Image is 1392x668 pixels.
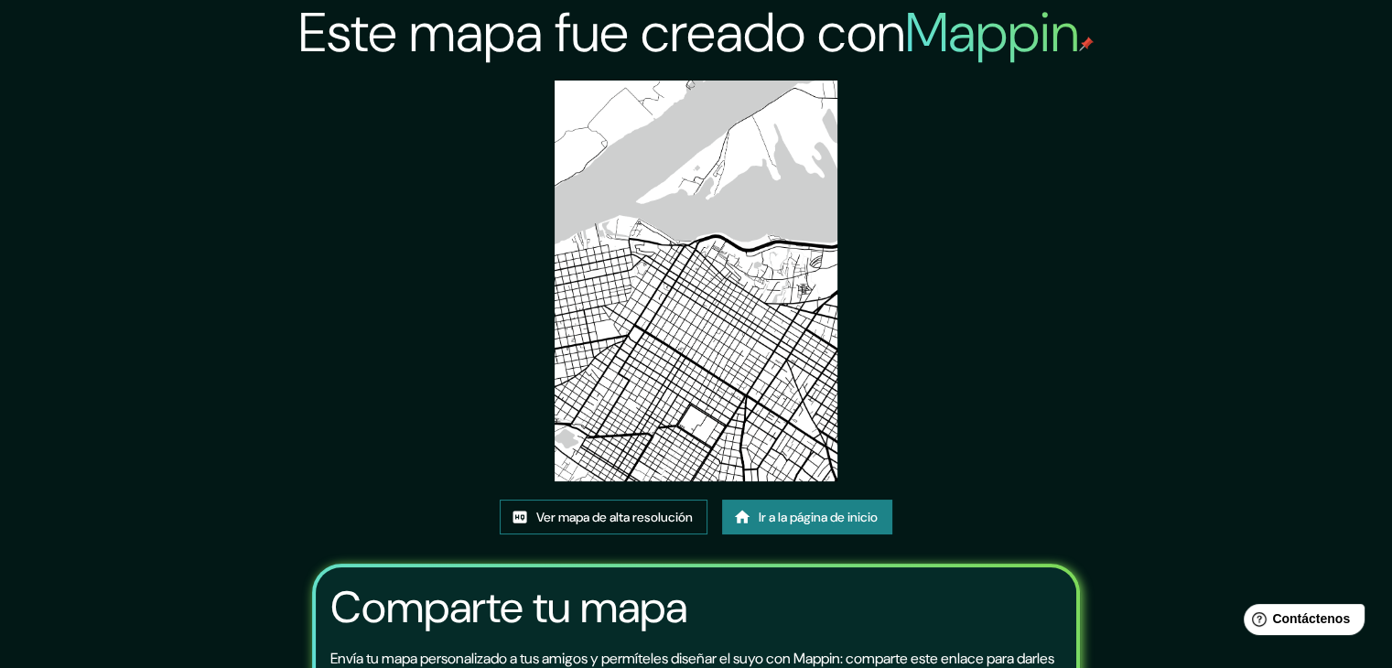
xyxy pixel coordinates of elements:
font: Ver mapa de alta resolución [536,509,693,525]
img: pin de mapeo [1079,37,1094,51]
iframe: Lanzador de widgets de ayuda [1229,597,1372,648]
a: Ver mapa de alta resolución [500,500,707,534]
font: Comparte tu mapa [330,578,687,636]
img: created-map [555,81,838,481]
font: Ir a la página de inicio [759,509,878,525]
a: Ir a la página de inicio [722,500,892,534]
